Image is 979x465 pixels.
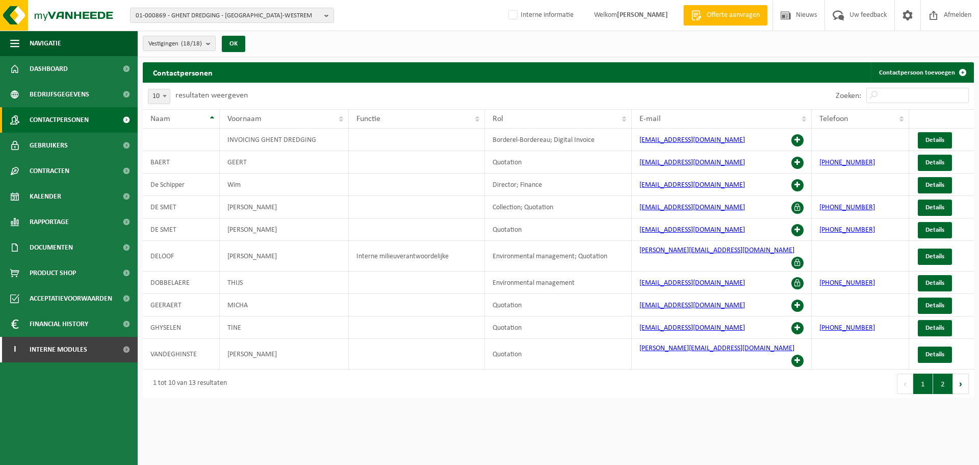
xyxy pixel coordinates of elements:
td: [PERSON_NAME] [220,241,348,272]
button: Previous [897,374,913,394]
button: Next [953,374,969,394]
span: Product Shop [30,260,76,286]
a: [PHONE_NUMBER] [819,159,875,166]
span: Dashboard [30,56,68,82]
span: Details [925,253,944,260]
td: TINE [220,316,348,339]
span: Telefoon [819,115,848,123]
span: Details [925,227,944,233]
label: Zoeken: [836,92,861,100]
span: Acceptatievoorwaarden [30,286,112,311]
a: [PHONE_NUMBER] [819,324,875,332]
span: Details [925,351,944,358]
a: Details [918,298,952,314]
a: Details [918,222,952,238]
td: Quotation [485,316,632,339]
td: GHYSELEN [143,316,220,339]
td: MICHA [220,294,348,316]
span: Interne modules [30,337,87,362]
td: INVOICING GHENT DREDGING [220,129,348,151]
span: Functie [356,115,380,123]
span: Offerte aanvragen [704,10,762,20]
button: OK [222,36,245,52]
a: [EMAIL_ADDRESS][DOMAIN_NAME] [639,204,745,211]
td: De Schipper [143,174,220,196]
a: Details [918,320,952,336]
a: Details [918,347,952,363]
span: Naam [150,115,170,123]
td: Quotation [485,218,632,241]
div: 1 tot 10 van 13 resultaten [148,375,227,393]
a: [PERSON_NAME][EMAIL_ADDRESS][DOMAIN_NAME] [639,247,794,254]
span: Rol [493,115,503,123]
button: 01-000869 - GHENT DREDGING - [GEOGRAPHIC_DATA]-WESTREM [130,8,334,23]
label: Interne informatie [506,8,574,23]
span: Financial History [30,311,88,337]
a: Details [918,249,952,265]
td: Collection; Quotation [485,196,632,218]
td: Director; Finance [485,174,632,196]
span: Gebruikers [30,133,68,158]
td: Borderel-Bordereau; Digital Invoice [485,129,632,151]
td: [PERSON_NAME] [220,196,348,218]
td: GEERT [220,151,348,174]
a: [EMAIL_ADDRESS][DOMAIN_NAME] [639,181,745,189]
td: Interne milieuverantwoordelijke [349,241,485,272]
count: (18/18) [181,40,202,47]
span: 01-000869 - GHENT DREDGING - [GEOGRAPHIC_DATA]-WESTREM [136,8,320,23]
span: Details [925,137,944,143]
button: 1 [913,374,933,394]
td: [PERSON_NAME] [220,218,348,241]
a: Details [918,132,952,149]
span: Contracten [30,158,69,184]
td: Quotation [485,294,632,316]
span: Details [925,280,944,286]
a: Details [918,177,952,193]
a: [EMAIL_ADDRESS][DOMAIN_NAME] [639,279,745,287]
span: Kalender [30,184,61,209]
span: Details [925,302,944,309]
span: Bedrijfsgegevens [30,82,89,107]
a: [PHONE_NUMBER] [819,204,875,211]
label: resultaten weergeven [175,91,248,100]
span: Details [925,182,944,188]
a: [PERSON_NAME][EMAIL_ADDRESS][DOMAIN_NAME] [639,345,794,352]
button: 2 [933,374,953,394]
span: E-mail [639,115,661,123]
a: [EMAIL_ADDRESS][DOMAIN_NAME] [639,159,745,166]
td: DE SMET [143,218,220,241]
span: I [10,337,19,362]
span: Documenten [30,235,73,260]
td: DOBBELAERE [143,272,220,294]
td: Environmental management; Quotation [485,241,632,272]
a: [EMAIL_ADDRESS][DOMAIN_NAME] [639,324,745,332]
a: Contactpersoon toevoegen [871,62,973,83]
span: Navigatie [30,31,61,56]
td: Quotation [485,151,632,174]
td: DE SMET [143,196,220,218]
span: Voornaam [227,115,262,123]
span: Details [925,159,944,166]
td: BAERT [143,151,220,174]
a: [PHONE_NUMBER] [819,279,875,287]
a: [EMAIL_ADDRESS][DOMAIN_NAME] [639,136,745,144]
span: Vestigingen [148,36,202,52]
a: Details [918,275,952,291]
a: [PHONE_NUMBER] [819,226,875,234]
td: Wim [220,174,348,196]
td: Quotation [485,339,632,370]
strong: [PERSON_NAME] [617,11,668,19]
td: [PERSON_NAME] [220,339,348,370]
a: Offerte aanvragen [683,5,767,26]
span: 10 [148,89,170,104]
a: [EMAIL_ADDRESS][DOMAIN_NAME] [639,302,745,309]
td: GEERAERT [143,294,220,316]
span: Rapportage [30,209,69,235]
h2: Contactpersonen [143,62,223,82]
button: Vestigingen(18/18) [143,36,216,51]
a: Details [918,155,952,171]
td: THIJS [220,272,348,294]
a: [EMAIL_ADDRESS][DOMAIN_NAME] [639,226,745,234]
a: Details [918,200,952,216]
